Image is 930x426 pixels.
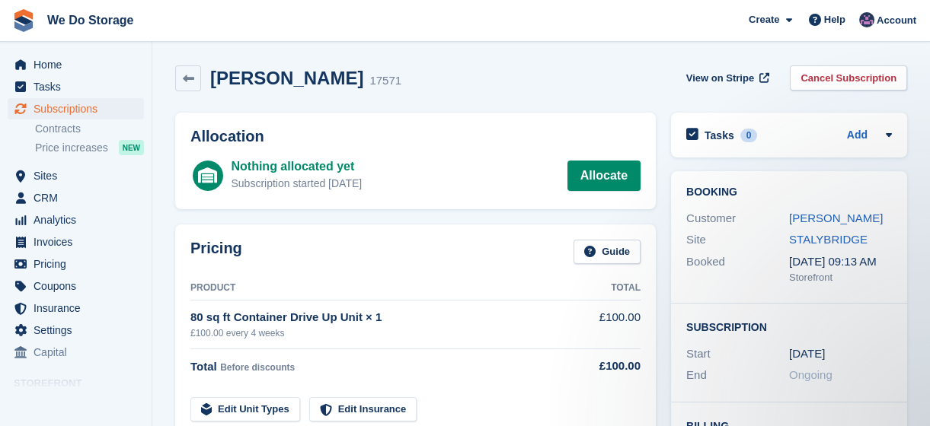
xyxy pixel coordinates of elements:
a: menu [8,209,144,230]
th: Total [571,276,641,300]
div: 80 sq ft Container Drive Up Unit × 1 [190,309,571,326]
td: £100.00 [571,300,641,348]
div: Booked [686,253,789,285]
span: Ongoing [789,368,833,381]
a: Guide [574,240,641,265]
th: Product [190,276,571,300]
div: Site [686,231,789,249]
div: NEW [119,140,144,155]
span: Before discounts [220,362,295,373]
div: Customer [686,210,789,227]
span: Capital [34,342,125,363]
a: menu [8,297,144,319]
a: menu [8,76,144,97]
span: Price increases [35,141,108,155]
a: Edit Insurance [309,397,417,422]
a: menu [8,342,144,363]
h2: [PERSON_NAME] [210,68,363,88]
a: We Do Storage [41,8,140,33]
a: menu [8,98,144,119]
span: Insurance [34,297,125,319]
img: Wayne Pitt [859,12,874,27]
div: Storefront [789,270,892,285]
a: View on Stripe [680,65,772,91]
span: Home [34,54,125,75]
span: Total [190,360,217,373]
a: menu [8,253,144,275]
a: STALYBRIDGE [789,233,868,246]
h2: Tasks [705,129,734,142]
a: Cancel Subscription [790,65,907,91]
div: 0 [740,129,758,142]
a: Contracts [35,122,144,136]
div: £100.00 [571,358,641,375]
h2: Pricing [190,240,242,265]
a: menu [8,54,144,75]
div: Subscription started [DATE] [231,176,362,192]
div: Nothing allocated yet [231,157,362,176]
h2: Booking [686,186,892,199]
span: Pricing [34,253,125,275]
div: End [686,367,789,384]
h2: Allocation [190,128,641,145]
a: Add [847,127,868,145]
a: Price increases NEW [35,139,144,156]
span: Account [877,13,916,28]
a: menu [8,187,144,208]
img: stora-icon-8386f47178a22dfd0bd8f6a31ec36ba5ce8667c1dd55bd0f319d3a0aa187defe.svg [12,9,35,32]
span: View on Stripe [686,71,754,86]
span: Storefront [14,376,152,391]
span: Subscriptions [34,98,125,119]
span: CRM [34,187,125,208]
a: Allocate [567,161,641,191]
div: [DATE] 09:13 AM [789,253,892,271]
span: Tasks [34,76,125,97]
div: 17571 [369,72,401,90]
a: menu [8,275,144,297]
span: Sites [34,165,125,186]
time: 2023-04-26 00:00:00 UTC [789,345,825,363]
span: Settings [34,319,125,341]
a: Edit Unit Types [190,397,300,422]
a: [PERSON_NAME] [789,211,883,224]
span: Analytics [34,209,125,230]
div: Start [686,345,789,363]
div: £100.00 every 4 weeks [190,326,571,340]
span: Coupons [34,275,125,297]
a: menu [8,319,144,341]
a: menu [8,231,144,253]
span: Invoices [34,231,125,253]
span: Create [749,12,779,27]
h2: Subscription [686,319,892,334]
span: Help [824,12,845,27]
a: menu [8,165,144,186]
